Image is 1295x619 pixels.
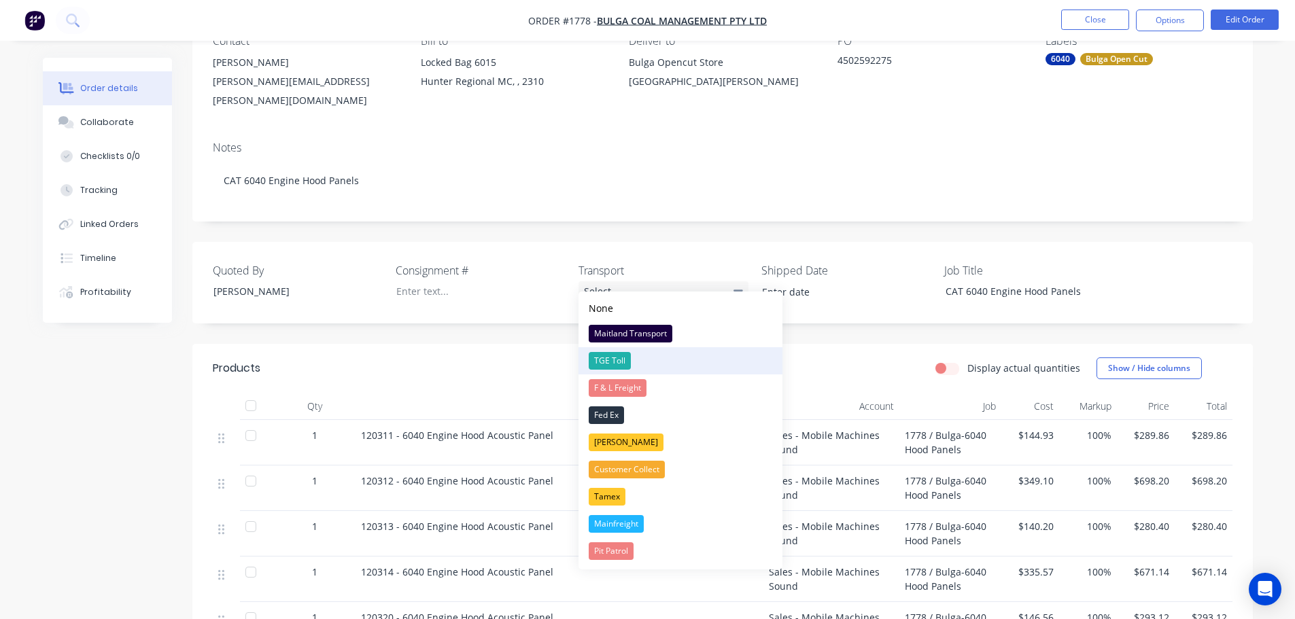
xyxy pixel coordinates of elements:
div: F & L Freight [589,379,646,397]
span: $671.14 [1122,565,1169,579]
span: $144.93 [1007,428,1054,442]
div: 4502592275 [838,53,1007,72]
span: 120312 - 6040 Engine Hood Acoustic Panel [361,474,553,487]
button: Profitability [43,275,172,309]
div: None [589,301,613,315]
div: 1778 / Bulga-6040 Hood Panels [899,420,1001,465]
div: Products [213,360,260,376]
div: Tamex [589,488,625,506]
button: Order details [43,71,172,105]
div: Linked Orders [80,218,139,230]
button: Timeline [43,241,172,275]
div: Total [1175,393,1232,420]
span: Order #1778 - [528,14,597,27]
span: 1 [312,428,317,442]
div: 6040 [1046,53,1075,65]
div: Pit Patrol [589,542,634,560]
span: $698.20 [1122,474,1169,488]
div: Locked Bag 6015 [421,53,607,72]
div: TGE Toll [589,352,631,370]
div: 1778 / Bulga-6040 Hood Panels [899,465,1001,511]
div: Bill to [421,35,607,48]
button: Options [1136,10,1204,31]
span: $335.57 [1007,565,1054,579]
button: Edit Order [1211,10,1279,30]
button: Customer Collect [579,456,782,483]
span: $289.86 [1122,428,1169,442]
button: None [579,296,782,320]
div: Contact [213,35,399,48]
div: Bulga Opencut Store [GEOGRAPHIC_DATA][PERSON_NAME] [629,53,815,96]
label: Transport [579,262,748,279]
label: Shipped Date [761,262,931,279]
div: Checklists 0/0 [80,150,140,162]
div: Bulga Opencut Store [GEOGRAPHIC_DATA][PERSON_NAME] [629,53,815,91]
div: [PERSON_NAME][PERSON_NAME][EMAIL_ADDRESS][PERSON_NAME][DOMAIN_NAME] [213,53,399,110]
div: CAT 6040 Engine Hood Panels [935,281,1105,301]
div: Deliver to [629,35,815,48]
input: Enter date [753,282,922,302]
div: 1778 / Bulga-6040 Hood Panels [899,511,1001,556]
button: TGE Toll [579,347,782,374]
button: [PERSON_NAME] [579,429,782,456]
span: $671.14 [1180,565,1227,579]
div: [PERSON_NAME] [213,53,399,72]
div: Sales - Mobile Machines Sound [763,465,899,511]
span: 100% [1065,474,1111,488]
div: Cost [1001,393,1059,420]
div: Hunter Regional MC, , 2310 [421,72,607,91]
div: PO [838,35,1024,48]
div: Sales - Mobile Machines Sound [763,556,899,602]
span: 120311 - 6040 Engine Hood Acoustic Panel [361,429,553,442]
div: Sales - Mobile Machines Sound [763,420,899,465]
div: Markup [1059,393,1117,420]
div: Customer Collect [589,461,665,478]
button: Collaborate [43,105,172,139]
div: CAT 6040 Engine Hood Panels [213,160,1232,201]
div: Account [763,393,899,420]
button: Show / Hide columns [1097,357,1202,379]
span: 100% [1065,565,1111,579]
img: Factory [24,10,45,31]
div: 1778 / Bulga-6040 Hood Panels [899,556,1001,602]
span: 1 [312,519,317,533]
div: [PERSON_NAME] [203,281,373,301]
div: Sales - Mobile Machines Sound [763,511,899,556]
label: Quoted By [213,262,383,279]
button: Tamex [579,483,782,510]
button: Tracking [43,173,172,207]
div: Qty [274,393,356,420]
a: Bulga Coal Management Pty Ltd [597,14,767,27]
span: $140.20 [1007,519,1054,533]
label: Consignment # [396,262,566,279]
div: Timeline [80,252,116,264]
button: Fed Ex [579,402,782,429]
div: Labels [1046,35,1232,48]
span: $280.40 [1180,519,1227,533]
span: 120313 - 6040 Engine Hood Acoustic Panel [361,520,553,533]
span: 1 [312,565,317,579]
button: Maitland Transport [579,320,782,347]
button: Mainfreight [579,510,782,537]
button: Pit Patrol [579,537,782,565]
div: Collaborate [80,116,134,128]
label: Display actual quantities [967,361,1080,375]
label: Job Title [944,262,1114,279]
div: Open Intercom Messenger [1249,573,1281,605]
span: 100% [1065,519,1111,533]
div: Maitland Transport [589,325,672,342]
div: Job [899,393,1001,420]
span: $289.86 [1180,428,1227,442]
button: Close [1061,10,1129,30]
span: 1 [312,474,317,488]
span: 120314 - 6040 Engine Hood Acoustic Panel [361,565,553,578]
span: 100% [1065,428,1111,442]
div: Tracking [80,184,118,196]
span: $349.10 [1007,474,1054,488]
button: Checklists 0/0 [43,139,172,173]
div: Mainfreight [589,515,644,533]
div: Select... [579,281,748,302]
button: F & L Freight [579,374,782,402]
div: Bulga Open Cut [1080,53,1153,65]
